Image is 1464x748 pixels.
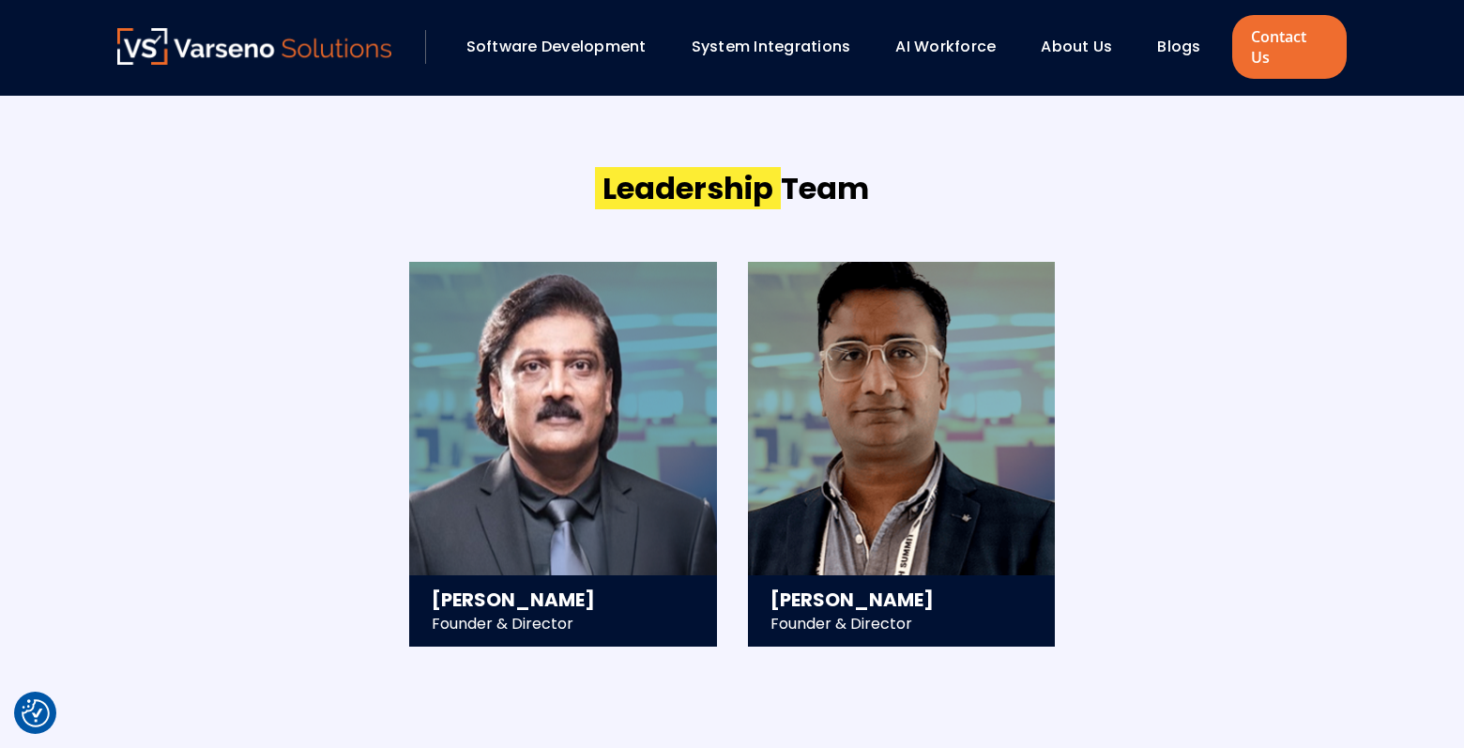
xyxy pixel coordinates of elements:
button: Cookie Settings [22,699,50,727]
div: Blogs [1148,31,1227,63]
div: About Us [1031,31,1138,63]
img: Revisit consent button [22,699,50,727]
a: Software Development [466,36,647,57]
h3: [PERSON_NAME] [432,587,694,613]
div: System Integrations [682,31,877,63]
div: Founder & Director [770,613,1033,647]
a: Blogs [1157,36,1200,57]
div: AI Workforce [886,31,1022,63]
a: Contact Us [1232,15,1347,79]
a: System Integrations [692,36,851,57]
img: Varseno Solutions – Product Engineering & IT Services [117,28,391,65]
h3: [PERSON_NAME] [770,587,1033,613]
a: AI Workforce [895,36,996,57]
h2: Team [595,168,869,209]
a: Varseno Solutions – Product Engineering & IT Services [117,28,391,66]
a: About Us [1041,36,1112,57]
div: Founder & Director [432,613,694,647]
div: Software Development [457,31,673,63]
span: Leadership [595,167,781,209]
